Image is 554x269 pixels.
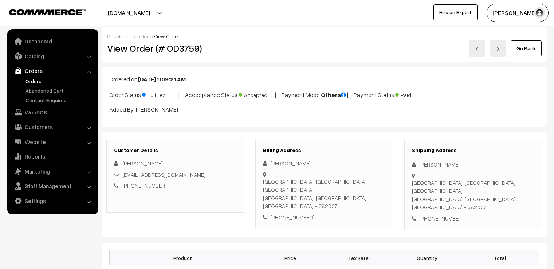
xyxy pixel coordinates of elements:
[82,4,176,22] button: [DOMAIN_NAME]
[135,33,152,39] a: orders
[109,89,539,99] p: Order Status: | Accceptance Status: | Payment Mode: | Payment Status:
[138,75,156,83] b: [DATE]
[107,32,542,40] div: / /
[154,33,180,39] span: View Order
[534,7,545,18] img: user
[496,47,500,51] img: right-arrow.png
[511,40,542,56] a: Go Back
[24,77,96,85] a: Orders
[263,178,386,210] div: [GEOGRAPHIC_DATA], [GEOGRAPHIC_DATA],[GEOGRAPHIC_DATA] [GEOGRAPHIC_DATA], [GEOGRAPHIC_DATA], [GEO...
[412,160,535,169] div: [PERSON_NAME]
[107,33,134,39] a: Dashboard
[9,135,96,148] a: Website
[412,214,535,223] div: [PHONE_NUMBER]
[109,75,539,83] p: Ordered on at
[412,179,535,211] div: [GEOGRAPHIC_DATA], [GEOGRAPHIC_DATA],[GEOGRAPHIC_DATA] [GEOGRAPHIC_DATA], [GEOGRAPHIC_DATA], [GEO...
[24,87,96,94] a: Abandoned Cart
[263,159,386,168] div: [PERSON_NAME]
[324,250,393,265] th: Tax Rate
[107,43,245,54] h2: View Order (# OD3759)
[263,213,386,222] div: [PHONE_NUMBER]
[122,182,166,189] a: [PHONE_NUMBER]
[9,50,96,63] a: Catalog
[9,179,96,192] a: Staff Management
[109,105,539,114] p: Added By: [PERSON_NAME]
[122,171,205,178] a: [EMAIL_ADDRESS][DOMAIN_NAME]
[9,106,96,119] a: WebPOS
[9,150,96,163] a: Reports
[321,91,347,98] b: Others
[256,250,325,265] th: Price
[142,89,178,99] span: Fulfilled
[239,89,275,99] span: Accepted
[263,147,386,153] h3: Billing Address
[9,9,86,15] img: COMMMERCE
[9,194,96,207] a: Settings
[9,35,96,48] a: Dashboard
[9,7,73,16] a: COMMMERCE
[475,47,479,51] img: left-arrow.png
[393,250,461,265] th: Quantity
[412,147,535,153] h3: Shipping Address
[9,120,96,133] a: Customers
[161,75,186,83] b: 09:21 AM
[461,250,539,265] th: Total
[395,89,432,99] span: Paid
[24,96,96,104] a: Contact Enquires
[487,4,549,22] button: [PERSON_NAME]
[9,165,96,178] a: Marketing
[114,147,237,153] h3: Customer Details
[122,160,163,167] span: [PERSON_NAME]
[110,250,256,265] th: Product
[433,4,478,20] a: Hire an Expert
[9,64,96,77] a: Orders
